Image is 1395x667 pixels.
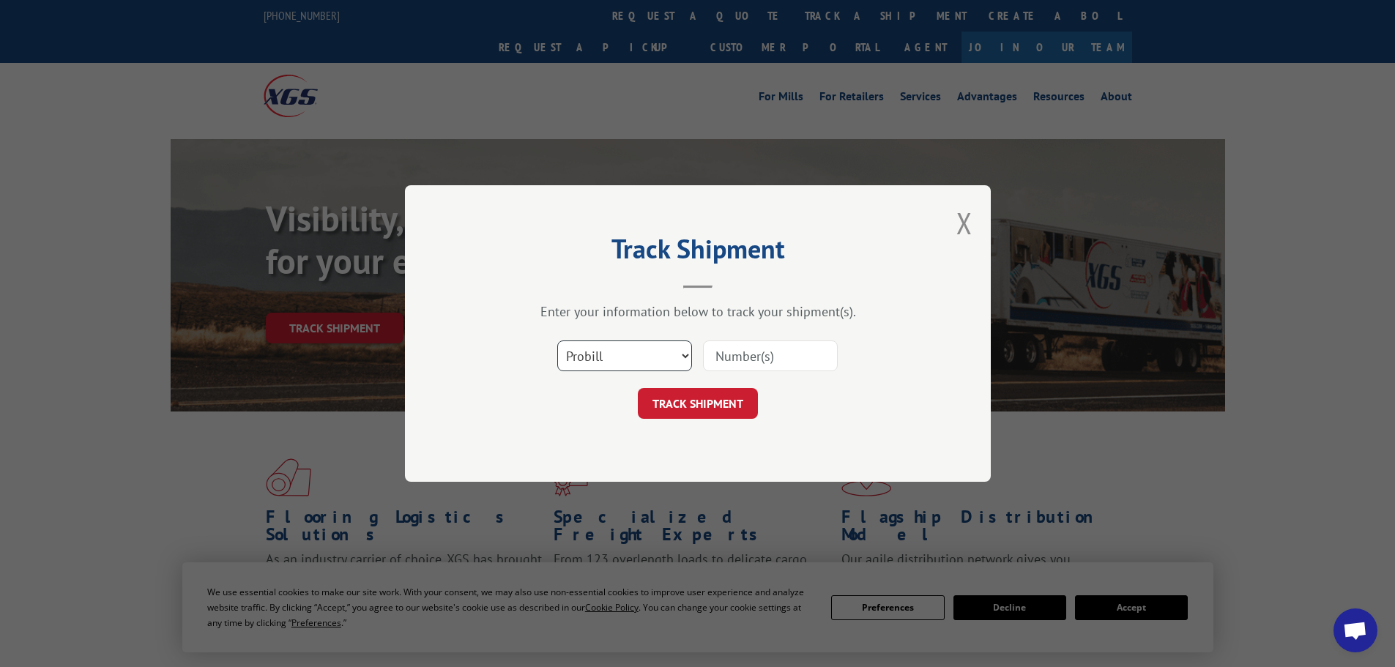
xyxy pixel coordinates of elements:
[638,388,758,419] button: TRACK SHIPMENT
[478,239,918,267] h2: Track Shipment
[478,303,918,320] div: Enter your information below to track your shipment(s).
[703,340,838,371] input: Number(s)
[1333,608,1377,652] div: Open chat
[956,204,972,242] button: Close modal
